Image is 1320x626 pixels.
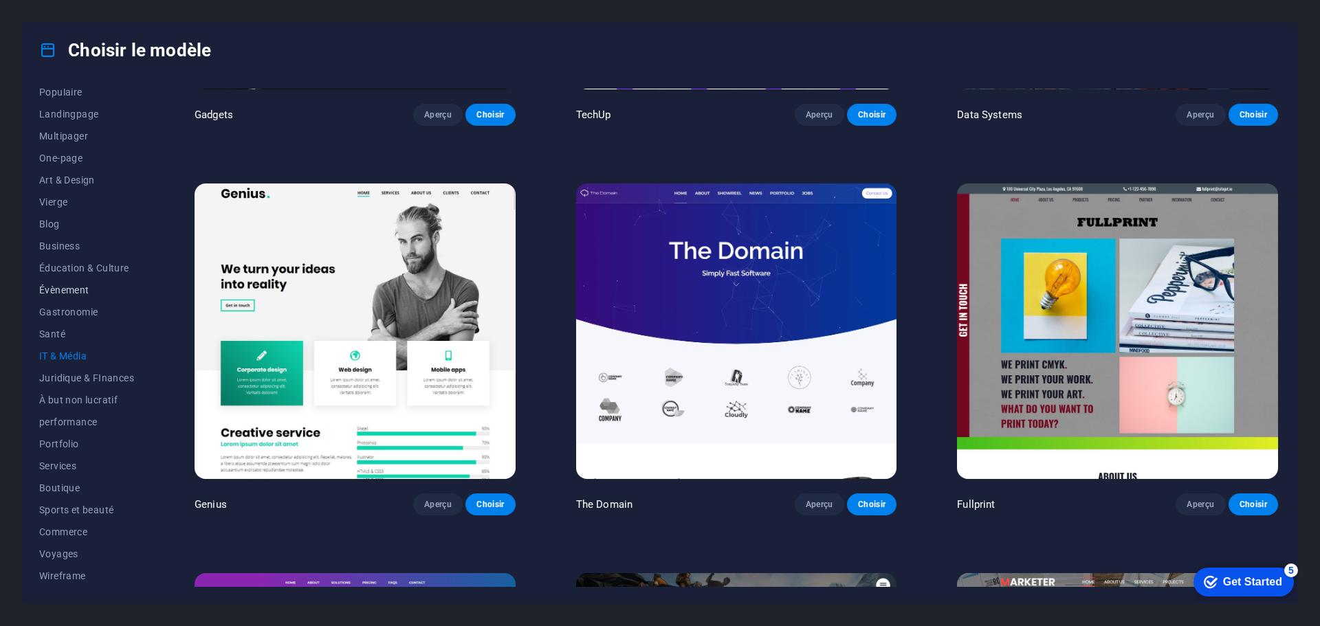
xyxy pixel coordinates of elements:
[39,438,134,449] span: Portfolio
[476,499,504,510] span: Choisir
[39,213,134,235] button: Blog
[847,493,896,515] button: Choisir
[39,367,134,389] button: Juridique & FInances
[1176,493,1225,515] button: Aperçu
[195,498,227,511] p: Genius
[39,147,134,169] button: One-page
[39,169,134,191] button: Art & Design
[576,108,611,122] p: TechUp
[39,350,134,361] span: IT & Média
[1187,499,1214,510] span: Aperçu
[847,104,896,126] button: Choisir
[795,104,844,126] button: Aperçu
[39,526,134,537] span: Commerce
[1240,499,1267,510] span: Choisir
[476,109,504,120] span: Choisir
[39,81,134,103] button: Populaire
[11,7,111,36] div: Get Started 5 items remaining, 0% complete
[39,241,134,251] span: Business
[39,504,134,515] span: Sports et beauté
[39,455,134,477] button: Services
[39,543,134,565] button: Voyages
[795,493,844,515] button: Aperçu
[39,565,134,587] button: Wireframe
[39,279,134,301] button: Évènement
[576,183,897,479] img: The Domain
[39,125,134,147] button: Multipager
[576,498,632,511] p: The Domain
[465,104,515,126] button: Choisir
[39,372,134,383] span: Juridique & FInances
[806,109,833,120] span: Aperçu
[39,570,134,581] span: Wireframe
[39,323,134,345] button: Santé
[39,284,134,295] span: Évènement
[39,345,134,367] button: IT & Média
[1240,109,1267,120] span: Choisir
[1176,104,1225,126] button: Aperçu
[424,109,452,120] span: Aperçu
[39,131,134,142] span: Multipager
[39,103,134,125] button: Landingpage
[39,175,134,186] span: Art & Design
[413,104,463,126] button: Aperçu
[39,394,134,405] span: À but non lucratif
[858,109,885,120] span: Choisir
[39,191,134,213] button: Vierge
[39,301,134,323] button: Gastronomie
[806,499,833,510] span: Aperçu
[39,39,211,61] h4: Choisir le modèle
[39,389,134,411] button: À but non lucratif
[39,257,134,279] button: Éducation & Culture
[39,153,134,164] span: One-page
[39,548,134,559] span: Voyages
[39,87,134,98] span: Populaire
[39,411,134,433] button: performance
[1229,104,1278,126] button: Choisir
[39,460,134,471] span: Services
[39,306,134,317] span: Gastronomie
[39,499,134,521] button: Sports et beauté
[39,235,134,257] button: Business
[39,328,134,339] span: Santé
[41,15,100,27] div: Get Started
[195,108,233,122] p: Gadgets
[1229,493,1278,515] button: Choisir
[102,3,115,16] div: 5
[465,493,515,515] button: Choisir
[957,108,1022,122] p: Data Systems
[39,197,134,208] span: Vierge
[39,262,134,273] span: Éducation & Culture
[39,477,134,499] button: Boutique
[39,521,134,543] button: Commerce
[413,493,463,515] button: Aperçu
[39,109,134,120] span: Landingpage
[1187,109,1214,120] span: Aperçu
[424,499,452,510] span: Aperçu
[858,499,885,510] span: Choisir
[39,219,134,230] span: Blog
[195,183,516,479] img: Genius
[957,498,995,511] p: Fullprint
[957,183,1278,479] img: Fullprint
[39,482,134,493] span: Boutique
[39,416,134,427] span: performance
[39,433,134,455] button: Portfolio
